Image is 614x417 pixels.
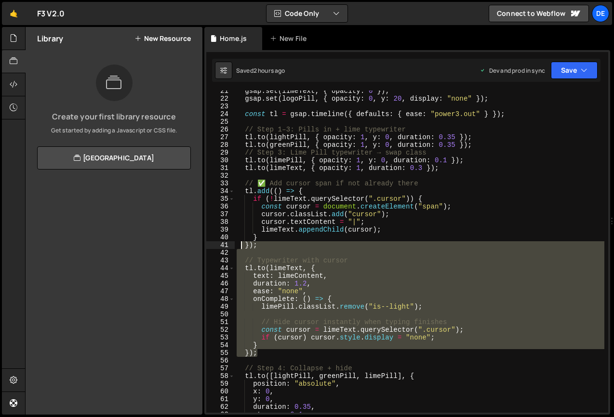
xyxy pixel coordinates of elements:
a: De [592,5,609,22]
div: 62 [206,403,235,411]
div: F3 V2.0 [37,8,65,19]
div: 51 [206,318,235,326]
div: 42 [206,249,235,257]
div: 25 [206,118,235,126]
div: 26 [206,126,235,133]
a: Connect to Webflow [489,5,589,22]
div: 32 [206,172,235,180]
div: 36 [206,203,235,210]
div: 35 [206,195,235,203]
div: 23 [206,103,235,110]
div: 2 hours ago [254,66,285,75]
div: 60 [206,388,235,395]
div: 54 [206,341,235,349]
div: 30 [206,156,235,164]
div: 50 [206,311,235,318]
div: 43 [206,257,235,264]
div: 33 [206,180,235,187]
div: 57 [206,365,235,372]
div: 61 [206,395,235,403]
button: New Resource [134,35,191,42]
div: 31 [206,164,235,172]
div: New File [270,34,310,43]
div: 38 [206,218,235,226]
div: 39 [206,226,235,234]
a: [GEOGRAPHIC_DATA] [37,146,191,169]
div: 49 [206,303,235,311]
div: 37 [206,210,235,218]
div: 47 [206,287,235,295]
div: 58 [206,372,235,380]
button: Code Only [267,5,347,22]
div: 34 [206,187,235,195]
p: Get started by adding a Javascript or CSS file. [33,126,195,135]
div: Home.js [220,34,247,43]
h3: Create your first library resource [33,113,195,120]
div: 27 [206,133,235,141]
div: 29 [206,149,235,156]
div: 44 [206,264,235,272]
div: Saved [236,66,285,75]
div: 22 [206,95,235,103]
div: 53 [206,334,235,341]
a: 🤙 [2,2,26,25]
div: 45 [206,272,235,280]
div: 52 [206,326,235,334]
button: Save [551,62,598,79]
div: 24 [206,110,235,118]
div: 41 [206,241,235,249]
div: 40 [206,234,235,241]
div: 46 [206,280,235,287]
div: Dev and prod in sync [480,66,545,75]
div: 56 [206,357,235,365]
div: 28 [206,141,235,149]
div: 21 [206,87,235,95]
div: 55 [206,349,235,357]
h2: Library [37,33,63,44]
div: 48 [206,295,235,303]
div: 59 [206,380,235,388]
